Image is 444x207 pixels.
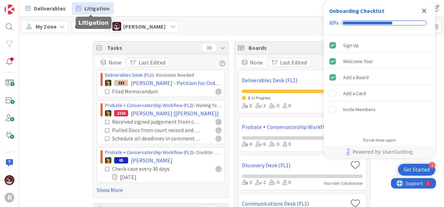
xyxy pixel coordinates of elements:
[139,58,165,67] span: Last Edited
[105,149,193,155] a: Probate + Conservatorship Workflow (FL2)
[280,58,307,67] span: Last Edited
[107,44,199,52] span: Tasks
[326,102,432,117] div: Invite Members is incomplete.
[326,86,432,101] div: Add a Card is incomplete.
[269,140,279,148] div: 0
[343,57,373,66] div: Welcome Tour
[84,4,110,13] span: Litigation
[329,7,384,15] div: Onboarding Checklist
[269,179,279,186] div: 0
[324,146,435,158] div: Footer
[419,5,430,16] div: Close Checklist
[242,102,252,110] div: 5
[248,95,250,100] span: 1
[112,87,184,95] div: Filed Memorandum
[256,140,266,148] div: 6
[105,80,111,86] img: MR
[105,149,221,156] div: › Creditor Claim Waiting Period
[269,102,279,110] div: 0
[329,20,339,26] div: 60%
[268,58,311,67] button: Last Edited
[343,41,359,49] div: Sign Up
[36,3,38,8] div: 1
[249,44,340,52] span: Boards
[112,134,200,143] div: Schedule all deadlines in comment and Deadline Checklist [move to P4 Notice Quene]
[202,44,216,51] div: 30
[326,38,432,53] div: Sign Up is complete.
[353,148,413,156] span: Powered by UserGuiding
[97,186,225,194] a: Show More
[242,76,348,84] a: Deliverables Desk (FL1)
[250,58,263,67] span: None
[79,20,109,26] h5: Litigation
[242,123,348,131] a: Probate + Conservatorship Workflow (FL2)
[114,80,128,86] div: 233
[5,5,14,14] img: Visit kanbanzone.com
[256,102,266,110] div: 3
[256,179,266,186] div: 2
[105,110,111,116] img: MR
[75,22,94,31] span: Boards
[123,22,165,31] span: [PERSON_NAME]
[105,71,221,79] div: › Revisions Needed
[131,156,172,164] span: [PERSON_NAME]
[34,4,66,13] span: Deliverables
[343,89,366,98] div: Add a Card
[404,166,430,173] div: Get Started
[343,73,369,82] div: Add a Board
[105,102,193,108] a: Probate + Conservatorship Workflow (FL2)
[429,162,435,168] div: 2
[109,58,121,67] span: None
[242,161,348,169] a: Discovery Desk (FL1)
[112,164,190,173] div: Check case every 30 days
[36,22,57,31] span: My Zone
[324,35,435,133] div: Checklist items
[131,109,219,117] span: [PERSON_NAME] [[PERSON_NAME]]
[114,157,128,163] div: 65
[105,72,154,78] a: Deliverables Desk (FL1)
[112,117,200,126] div: Received signed judgement from court
[105,157,111,163] img: MR
[329,20,430,26] div: Checklist progress: 60%
[126,58,169,67] button: Last Edited
[114,110,128,116] div: 2226
[363,137,396,143] div: Do not show again
[112,22,121,31] img: JS
[72,2,114,15] a: Litigation
[283,102,291,110] div: 0
[327,146,432,158] a: Powered by UserGuiding
[326,70,432,85] div: Add a Board is complete.
[112,173,221,181] div: [DATE]
[21,2,70,15] a: Deliverables
[75,23,77,30] b: 6
[326,54,432,69] div: Welcome Tour is complete.
[5,193,14,202] div: R
[324,180,363,186] div: Your role: Collaborator
[343,105,376,114] div: Invite Members
[15,1,32,9] span: Support
[242,140,252,148] div: 6
[398,164,435,176] div: Open Get Started checklist, remaining modules: 2
[283,140,291,148] div: 0
[252,95,271,100] span: In Progress
[283,179,291,186] div: 0
[131,79,221,87] span: [PERSON_NAME] - Petition for Order for Surrender of Assets
[112,126,200,134] div: Pulled Docs from court record and saved to file
[5,175,14,185] img: JS
[105,102,221,109] div: › Waiting for Hearing / Order
[242,179,252,186] div: 5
